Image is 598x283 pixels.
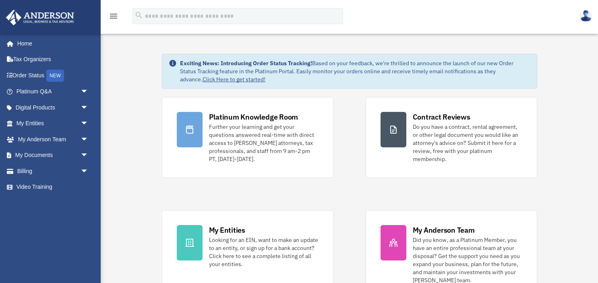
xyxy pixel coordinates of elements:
div: My Entities [209,225,245,235]
a: menu [109,14,118,21]
div: Contract Reviews [413,112,470,122]
span: arrow_drop_down [81,84,97,100]
div: Platinum Knowledge Room [209,112,298,122]
img: Anderson Advisors Platinum Portal [4,10,77,25]
span: arrow_drop_down [81,99,97,116]
strong: Exciting News: Introducing Order Status Tracking! [180,60,312,67]
span: arrow_drop_down [81,116,97,132]
a: Tax Organizers [6,52,101,68]
a: Video Training [6,179,101,195]
a: Contract Reviews Do you have a contract, rental agreement, or other legal document you would like... [366,97,537,178]
a: My Entitiesarrow_drop_down [6,116,101,132]
div: Further your learning and get your questions answered real-time with direct access to [PERSON_NAM... [209,123,319,163]
div: My Anderson Team [413,225,475,235]
i: search [134,11,143,20]
a: Home [6,35,97,52]
span: arrow_drop_down [81,131,97,148]
a: My Documentsarrow_drop_down [6,147,101,163]
i: menu [109,11,118,21]
div: Looking for an EIN, want to make an update to an entity, or sign up for a bank account? Click her... [209,236,319,268]
span: arrow_drop_down [81,147,97,164]
a: Order StatusNEW [6,67,101,84]
a: Platinum Knowledge Room Further your learning and get your questions answered real-time with dire... [162,97,333,178]
a: Click Here to get started! [203,76,265,83]
span: arrow_drop_down [81,163,97,180]
div: Do you have a contract, rental agreement, or other legal document you would like an attorney's ad... [413,123,522,163]
div: NEW [46,70,64,82]
a: Platinum Q&Aarrow_drop_down [6,84,101,100]
img: User Pic [580,10,592,22]
a: Billingarrow_drop_down [6,163,101,179]
a: My Anderson Teamarrow_drop_down [6,131,101,147]
a: Digital Productsarrow_drop_down [6,99,101,116]
div: Based on your feedback, we're thrilled to announce the launch of our new Order Status Tracking fe... [180,59,530,83]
